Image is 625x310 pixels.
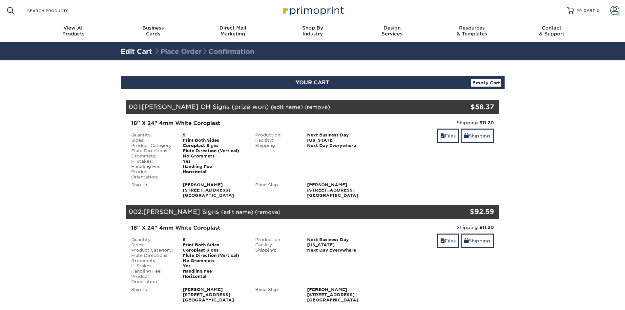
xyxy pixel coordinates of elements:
[352,25,432,31] span: Design
[178,164,250,169] div: Handling Fee
[302,248,375,253] div: Next Day Everywhere
[250,143,302,148] div: Shipping:
[178,169,250,180] div: Horizontal
[126,237,178,242] div: Quantity:
[178,138,250,143] div: Print Both Sides
[380,224,494,231] div: Shipping:
[178,242,250,248] div: Print Both Sides
[178,248,250,253] div: Coroplast Signs
[126,248,178,253] div: Product Category:
[352,25,432,37] div: Services
[250,287,302,303] div: Blind Ship:
[126,258,178,263] div: Grommets:
[437,234,459,248] a: Files
[250,237,302,242] div: Production:
[307,182,358,198] strong: [PERSON_NAME] [STREET_ADDRESS] [GEOGRAPHIC_DATA]
[432,25,512,37] div: & Templates
[178,148,250,154] div: Flute Direction (Vertical)
[126,242,178,248] div: Sides:
[479,225,494,230] strong: $11.20
[27,7,91,14] input: SEARCH PRODUCTS.....
[461,129,494,143] a: Shipping
[126,253,178,258] div: Flute Directions:
[126,133,178,138] div: Quantity:
[432,25,512,31] span: Resources
[126,138,178,143] div: Sides:
[178,269,250,274] div: Handling Fee
[302,138,375,143] div: [US_STATE]
[250,182,302,198] div: Blind Ship:
[131,224,370,232] div: 18" X 24" 4mm White Coroplast
[126,100,437,114] div: 001:
[126,148,178,154] div: Flute Directions:
[131,119,370,127] div: 18" X 24" 4mm White Coroplast
[380,119,494,126] div: Shipping:
[183,182,234,198] strong: [PERSON_NAME] [STREET_ADDRESS] [GEOGRAPHIC_DATA]
[143,208,219,215] span: [PERSON_NAME] Signs
[126,169,178,180] div: Product Orientation:
[126,182,178,198] div: Ship to:
[302,133,375,138] div: Next Business Day
[113,25,193,37] div: Cards
[304,104,330,110] a: (remove)
[250,138,302,143] div: Facility:
[302,237,375,242] div: Next Business Day
[126,164,178,169] div: Handling Fee:
[280,3,345,17] img: Primoprint
[302,143,375,148] div: Next Day Everywhere
[178,133,250,138] div: 5
[193,25,273,37] div: Marketing
[273,21,352,42] a: Shop ByIndustry
[576,8,595,13] span: MY CART
[250,242,302,248] div: Facility:
[126,154,178,159] div: Grommets:
[596,8,599,13] span: 2
[121,48,152,55] a: Edit Cart
[193,25,273,31] span: Direct Mail
[178,143,250,148] div: Coroplast Signs
[126,287,178,303] div: Ship to:
[126,143,178,148] div: Product Category:
[193,21,273,42] a: Direct MailMarketing
[512,21,592,42] a: Contact& Support
[440,238,445,243] span: files
[154,48,254,55] span: Place Order Confirmation
[126,205,437,219] div: 002:
[512,25,592,31] span: Contact
[307,287,358,302] strong: [PERSON_NAME] [STREET_ADDRESS] [GEOGRAPHIC_DATA]
[250,133,302,138] div: Production:
[432,21,512,42] a: Resources& Templates
[113,25,193,31] span: Business
[440,133,445,138] span: files
[437,207,494,217] div: $92.59
[34,25,114,31] span: View All
[250,248,302,253] div: Shipping:
[273,25,352,37] div: Industry
[178,253,250,258] div: Flute Direction (Vertical)
[464,133,469,138] span: shipping
[126,159,178,164] div: H-Stakes:
[126,274,178,284] div: Product Orientation:
[302,242,375,248] div: [US_STATE]
[178,258,250,263] div: No Grommets
[437,129,459,143] a: Files
[126,263,178,269] div: H-Stakes:
[296,79,329,86] span: YOUR CART
[221,209,253,215] a: (edit name)
[464,238,469,243] span: shipping
[352,21,432,42] a: DesignServices
[479,120,494,125] strong: $11.20
[178,274,250,284] div: Horizontal
[273,25,352,31] span: Shop By
[34,21,114,42] a: View AllProducts
[512,25,592,37] div: & Support
[178,263,250,269] div: Yes
[255,209,281,215] a: (remove)
[178,159,250,164] div: Yes
[178,154,250,159] div: No Grommets
[178,237,250,242] div: 8
[437,102,494,112] div: $58.37
[471,79,501,87] a: Empty Cart
[142,103,269,110] span: [PERSON_NAME] OH Signs (prize won)
[126,269,178,274] div: Handling Fee:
